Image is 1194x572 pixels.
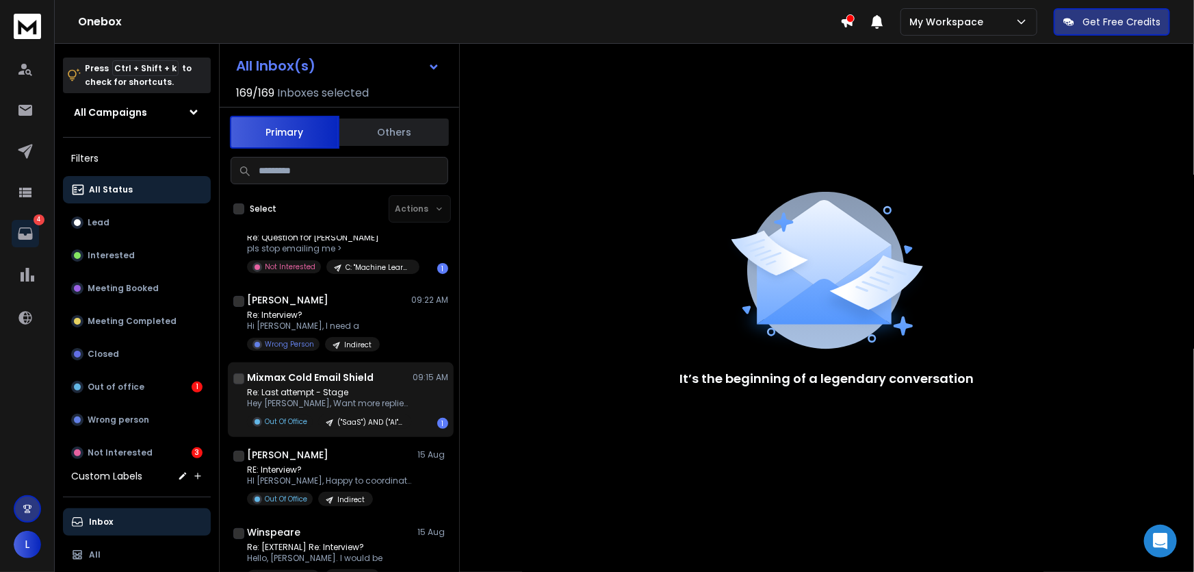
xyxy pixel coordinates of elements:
[247,387,411,398] p: Re: Last attempt - Stage
[247,542,382,553] p: Re: [EXTERNAL] Re: Interview?
[89,549,101,560] p: All
[63,99,211,126] button: All Campaigns
[63,406,211,434] button: Wrong person
[337,495,365,505] p: Indirect
[247,310,380,321] p: Re: Interview?
[63,373,211,401] button: Out of office1
[88,316,177,327] p: Meeting Completed
[192,447,203,458] div: 3
[344,340,372,350] p: Indirect
[14,531,41,558] button: L
[63,308,211,335] button: Meeting Completed
[63,275,211,302] button: Meeting Booked
[88,250,135,261] p: Interested
[192,382,203,393] div: 1
[250,203,276,214] label: Select
[88,447,153,458] p: Not Interested
[247,243,411,254] p: pls stop emailing me >
[1144,525,1177,558] div: Open Intercom Messenger
[63,242,211,269] button: Interested
[247,321,380,332] p: Hi [PERSON_NAME], I need a
[71,469,142,483] h3: Custom Labels
[247,475,411,486] p: HI [PERSON_NAME], Happy to coordinate
[346,262,411,273] p: C: "Machine Learning" , "AI" | US/CA | CEO/FOUNDER/OWNER | 50-500
[88,217,109,228] p: Lead
[63,541,211,569] button: All
[413,372,448,383] p: 09:15 AM
[247,371,374,384] h1: Mixmax Cold Email Shield
[247,448,328,462] h1: [PERSON_NAME]
[34,214,44,225] p: 4
[78,14,840,30] h1: Onebox
[337,417,403,427] p: ("SaaS") AND ("AI") | [GEOGRAPHIC_DATA]/CA | 500-5000 | BizDev/Mar | Owner/CXO/VP | 1+ yrs | Post...
[12,220,39,247] a: 4
[88,349,119,360] p: Closed
[265,494,307,504] p: Out Of Office
[63,149,211,168] h3: Filters
[63,508,211,536] button: Inbox
[63,340,211,368] button: Closed
[265,416,307,427] p: Out Of Office
[339,117,449,147] button: Others
[277,85,369,101] h3: Inboxes selected
[112,60,179,76] span: Ctrl + Shift + k
[63,176,211,203] button: All Status
[88,382,144,393] p: Out of office
[14,14,41,39] img: logo
[247,398,411,409] p: Hey [PERSON_NAME], Want more replies to
[63,209,211,236] button: Lead
[265,262,315,272] p: Not Interested
[1054,8,1170,36] button: Get Free Credits
[247,525,300,539] h1: Winspeare
[88,414,149,425] p: Wrong person
[236,59,315,73] h1: All Inbox(s)
[63,439,211,467] button: Not Interested3
[265,339,314,349] p: Wrong Person
[909,15,989,29] p: My Workspace
[247,464,411,475] p: RE: Interview?
[417,527,448,538] p: 15 Aug
[236,85,274,101] span: 169 / 169
[247,293,328,307] h1: [PERSON_NAME]
[247,553,382,564] p: Hello, [PERSON_NAME]. I would be
[437,418,448,429] div: 1
[88,283,159,294] p: Meeting Booked
[225,52,451,79] button: All Inbox(s)
[85,62,192,89] p: Press to check for shortcuts.
[417,449,448,460] p: 15 Aug
[247,232,411,243] p: Re: Question for [PERSON_NAME]
[89,517,113,527] p: Inbox
[1082,15,1160,29] p: Get Free Credits
[411,295,448,306] p: 09:22 AM
[437,263,448,274] div: 1
[89,184,133,195] p: All Status
[230,116,339,149] button: Primary
[74,105,147,119] h1: All Campaigns
[680,369,974,388] p: It’s the beginning of a legendary conversation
